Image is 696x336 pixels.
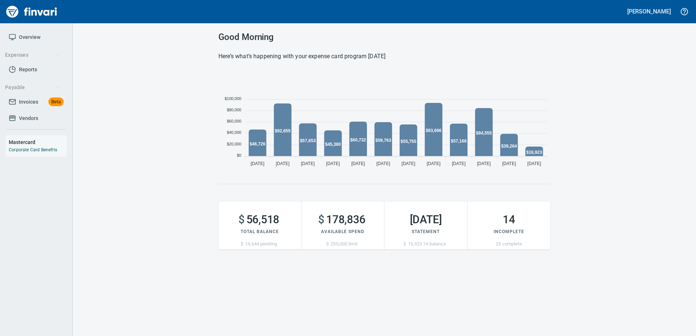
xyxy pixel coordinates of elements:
a: Corporate Card Benefits [9,147,57,152]
span: Payable [5,83,60,92]
h6: Here’s what’s happening with your expense card program [DATE] [218,51,550,61]
tspan: [DATE] [527,161,541,166]
button: [PERSON_NAME] [625,6,673,17]
tspan: [DATE] [301,161,315,166]
tspan: [DATE] [477,161,491,166]
tspan: [DATE] [502,161,516,166]
tspan: $60,000 [227,119,241,123]
button: Payable [2,81,63,94]
a: Vendors [6,110,67,127]
tspan: [DATE] [251,161,265,166]
tspan: [DATE] [427,161,440,166]
a: Overview [6,29,67,45]
span: Overview [19,33,40,42]
tspan: [DATE] [452,161,466,166]
span: Vendors [19,114,38,123]
tspan: [DATE] [402,161,415,166]
tspan: $40,000 [227,130,241,135]
span: Reports [19,65,37,74]
tspan: [DATE] [351,161,365,166]
a: InvoicesBeta [6,94,67,110]
tspan: [DATE] [326,161,340,166]
tspan: $0 [237,153,241,157]
img: Finvari [4,3,59,20]
h3: Good Morning [218,32,550,42]
h5: [PERSON_NAME] [627,8,671,15]
tspan: $20,000 [227,142,241,146]
a: Reports [6,61,67,78]
tspan: $80,000 [227,108,241,112]
span: Expenses [5,51,60,60]
h6: Mastercard [9,138,67,146]
span: Beta [48,98,64,106]
span: Invoices [19,97,38,107]
tspan: [DATE] [376,161,390,166]
tspan: [DATE] [276,161,290,166]
button: Expenses [2,48,63,62]
tspan: $100,000 [225,96,241,101]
